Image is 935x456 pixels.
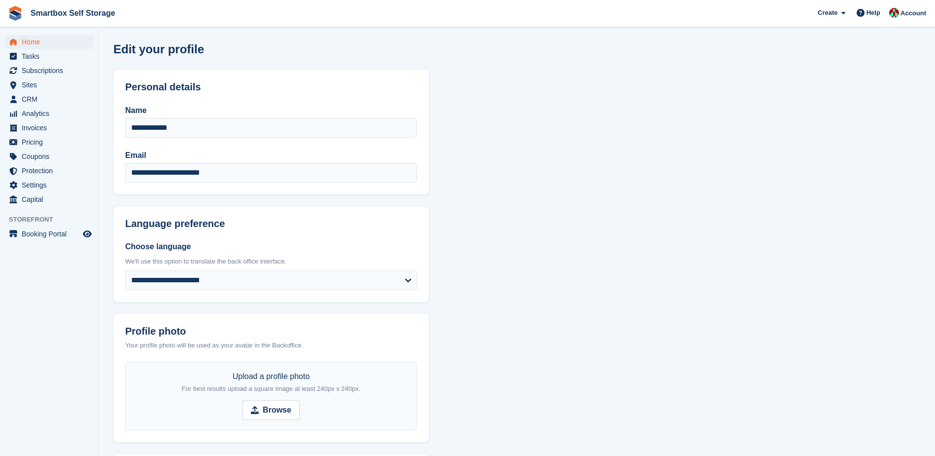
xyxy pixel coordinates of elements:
[125,326,417,337] label: Profile photo
[5,49,93,63] a: menu
[125,257,417,266] div: We'll use this option to translate the back office interface.
[5,135,93,149] a: menu
[125,150,417,161] label: Email
[125,241,417,253] label: Choose language
[22,135,81,149] span: Pricing
[889,8,899,18] img: Caren Ingold
[27,5,119,21] a: Smartbox Self Storage
[5,107,93,120] a: menu
[5,64,93,77] a: menu
[22,178,81,192] span: Settings
[5,121,93,135] a: menu
[242,400,300,420] input: Browse
[22,107,81,120] span: Analytics
[22,92,81,106] span: CRM
[22,49,81,63] span: Tasks
[5,227,93,241] a: menu
[22,192,81,206] span: Capital
[125,105,417,116] label: Name
[818,8,837,18] span: Create
[5,35,93,49] a: menu
[5,92,93,106] a: menu
[5,78,93,92] a: menu
[5,164,93,178] a: menu
[900,8,926,18] span: Account
[8,6,23,21] img: stora-icon-8386f47178a22dfd0bd8f6a31ec36ba5ce8667c1dd55bd0f319d3a0aa187defe.svg
[182,385,361,392] span: For best results upload a square image at least 240px x 240px.
[125,341,417,350] div: Your profile photo will be used as your avatar in the Backoffice.
[81,228,93,240] a: Preview store
[22,164,81,178] span: Protection
[5,178,93,192] a: menu
[22,227,81,241] span: Booking Portal
[9,215,98,225] span: Storefront
[866,8,880,18] span: Help
[125,218,417,229] h2: Language preference
[113,42,204,56] h1: Edit your profile
[22,78,81,92] span: Sites
[263,404,291,416] strong: Browse
[22,64,81,77] span: Subscriptions
[5,150,93,163] a: menu
[125,81,417,93] h2: Personal details
[182,371,361,394] div: Upload a profile photo
[22,35,81,49] span: Home
[22,121,81,135] span: Invoices
[22,150,81,163] span: Coupons
[5,192,93,206] a: menu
